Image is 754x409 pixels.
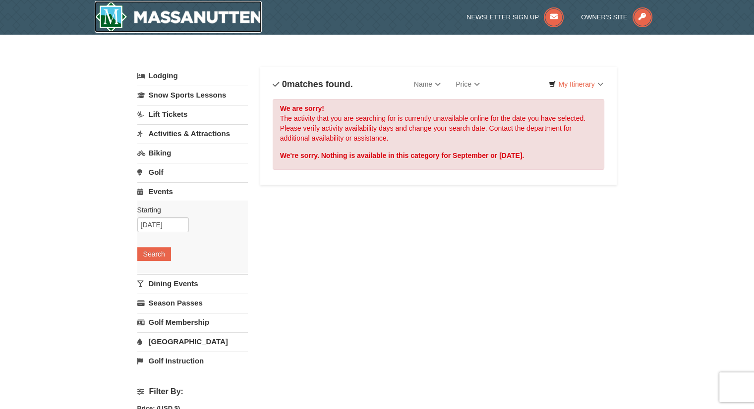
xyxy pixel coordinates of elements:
a: Golf [137,163,248,181]
label: Starting [137,205,240,215]
span: 0 [282,79,287,89]
a: Price [448,74,487,94]
a: Golf Instruction [137,352,248,370]
a: Season Passes [137,294,248,312]
a: Biking [137,144,248,162]
h4: matches found. [273,79,353,89]
a: Lodging [137,67,248,85]
div: We're sorry. Nothing is available in this category for September or [DATE]. [280,151,597,160]
h4: Filter By: [137,387,248,396]
a: Newsletter Sign Up [466,13,564,21]
img: Massanutten Resort Logo [95,1,262,33]
span: Owner's Site [581,13,628,21]
a: Activities & Attractions [137,124,248,143]
strong: We are sorry! [280,104,324,112]
span: Newsletter Sign Up [466,13,539,21]
a: Owner's Site [581,13,652,21]
a: Lift Tickets [137,105,248,123]
a: Dining Events [137,274,248,293]
a: [GEOGRAPHIC_DATA] [137,332,248,351]
a: Snow Sports Lessons [137,86,248,104]
a: Events [137,182,248,201]
a: Golf Membership [137,313,248,331]
a: Massanutten Resort [95,1,262,33]
a: My Itinerary [542,77,609,92]
button: Search [137,247,171,261]
a: Name [406,74,448,94]
div: The activity that you are searching for is currently unavailable online for the date you have sel... [273,99,605,170]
